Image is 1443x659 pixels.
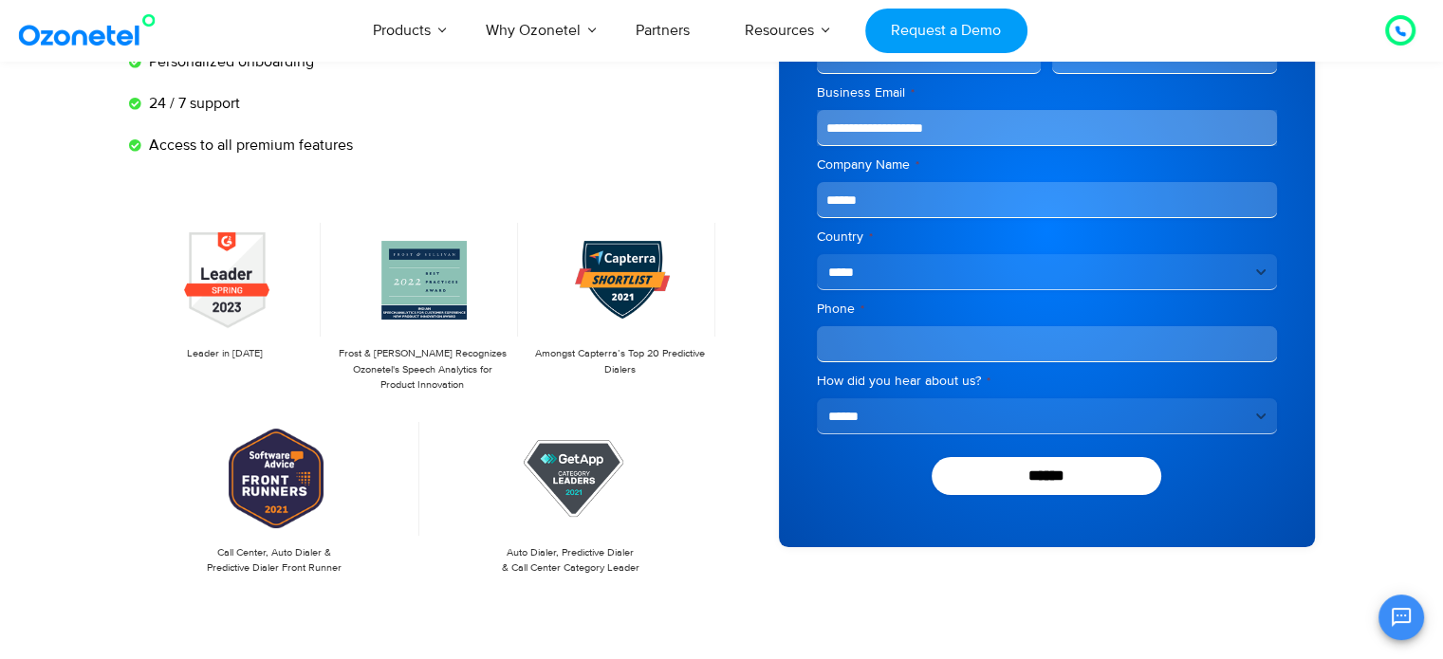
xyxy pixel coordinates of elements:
[533,346,706,377] p: Amongst Capterra’s Top 20 Predictive Dialers
[865,9,1027,53] a: Request a Demo
[817,156,1277,174] label: Company Name
[435,545,707,577] p: Auto Dialer, Predictive Dialer & Call Center Category Leader
[139,346,311,362] p: Leader in [DATE]
[817,300,1277,319] label: Phone
[817,228,1277,247] label: Country
[817,83,1277,102] label: Business Email
[817,372,1277,391] label: How did you hear about us?
[336,346,509,394] p: Frost & [PERSON_NAME] Recognizes Ozonetel's Speech Analytics for Product Innovation
[144,134,353,156] span: Access to all premium features
[144,92,240,115] span: 24 / 7 support
[144,50,314,73] span: Personalized onboarding
[139,545,411,577] p: Call Center, Auto Dialer & Predictive Dialer Front Runner
[1378,595,1424,640] button: Open chat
